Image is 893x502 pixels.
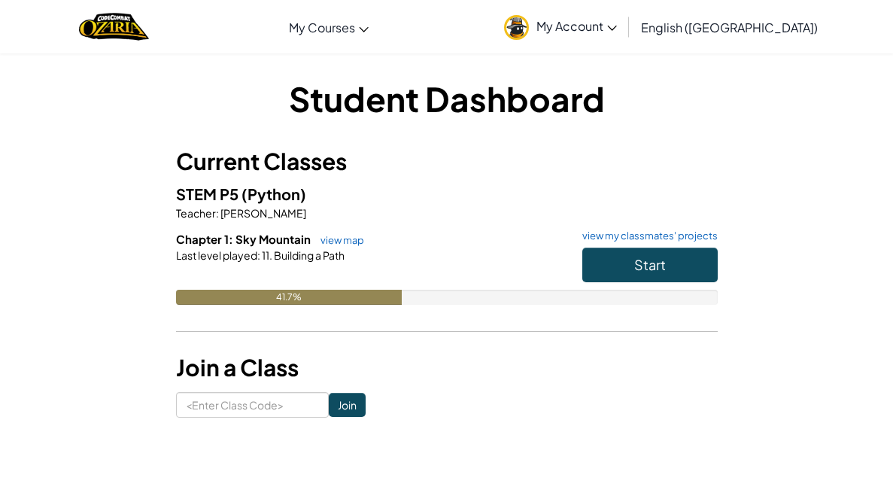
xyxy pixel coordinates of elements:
span: STEM P5 [176,184,241,203]
input: Join [329,393,366,417]
a: Ozaria by CodeCombat logo [79,11,149,42]
a: My Account [497,3,624,50]
a: My Courses [281,7,376,47]
span: Last level played [176,248,257,262]
span: My Account [536,18,617,34]
input: <Enter Class Code> [176,392,329,418]
span: English ([GEOGRAPHIC_DATA]) [641,20,818,35]
h1: Student Dashboard [176,75,718,122]
span: Teacher [176,206,216,220]
span: : [216,206,219,220]
span: [PERSON_NAME] [219,206,306,220]
span: (Python) [241,184,306,203]
a: view my classmates' projects [575,231,718,241]
button: Start [582,248,718,282]
span: Chapter 1: Sky Mountain [176,232,313,246]
h3: Current Classes [176,145,718,178]
h3: Join a Class [176,351,718,385]
span: My Courses [289,20,355,35]
span: Start [634,256,666,273]
div: 41.7% [176,290,402,305]
a: English ([GEOGRAPHIC_DATA]) [633,7,825,47]
span: : [257,248,260,262]
img: avatar [504,15,529,40]
a: view map [313,234,364,246]
img: Home [79,11,149,42]
span: 11. [260,248,272,262]
span: Building a Path [272,248,345,262]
